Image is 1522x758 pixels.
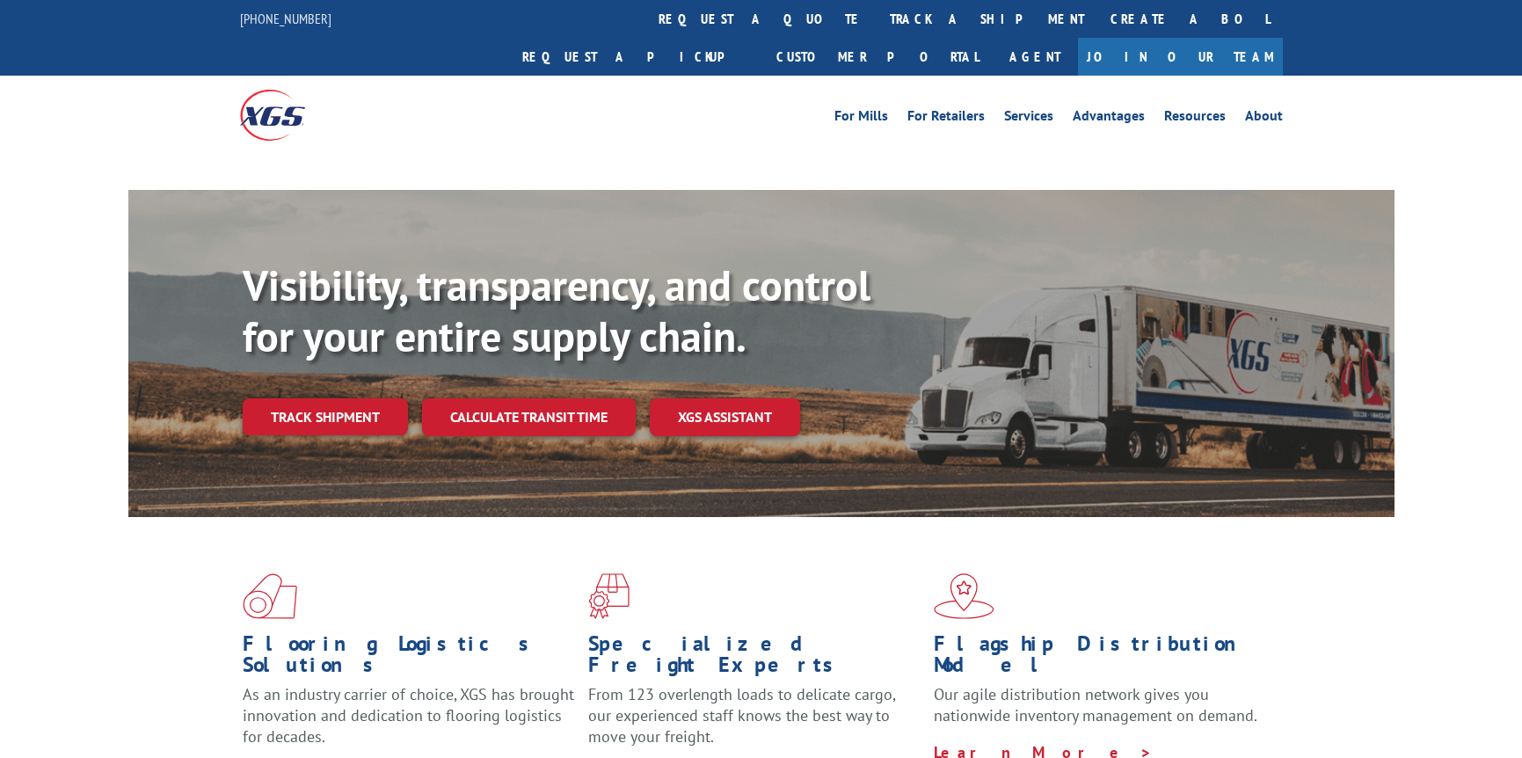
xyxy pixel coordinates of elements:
[1004,109,1053,128] a: Services
[243,633,575,684] h1: Flooring Logistics Solutions
[1078,38,1283,76] a: Join Our Team
[588,573,630,619] img: xgs-icon-focused-on-flooring-red
[243,684,574,747] span: As an industry carrier of choice, XGS has brought innovation and dedication to flooring logistics...
[509,38,763,76] a: Request a pickup
[243,258,870,363] b: Visibility, transparency, and control for your entire supply chain.
[1245,109,1283,128] a: About
[934,684,1257,725] span: Our agile distribution network gives you nationwide inventory management on demand.
[934,633,1266,684] h1: Flagship Distribution Model
[1073,109,1145,128] a: Advantages
[1164,109,1226,128] a: Resources
[243,573,297,619] img: xgs-icon-total-supply-chain-intelligence-red
[243,398,408,435] a: Track shipment
[240,10,331,27] a: [PHONE_NUMBER]
[588,633,921,684] h1: Specialized Freight Experts
[763,38,992,76] a: Customer Portal
[934,573,994,619] img: xgs-icon-flagship-distribution-model-red
[992,38,1078,76] a: Agent
[907,109,985,128] a: For Retailers
[422,398,636,436] a: Calculate transit time
[834,109,888,128] a: For Mills
[650,398,800,436] a: XGS ASSISTANT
